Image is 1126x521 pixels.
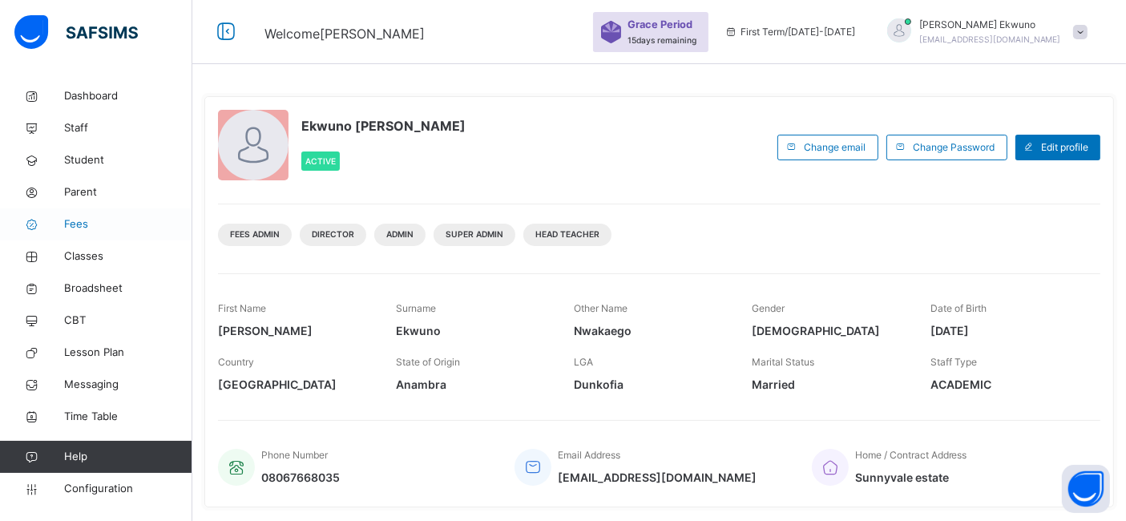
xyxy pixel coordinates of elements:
span: 08067668035 [261,469,340,486]
span: Student [64,152,192,168]
span: First Name [218,302,266,314]
span: Phone Number [261,449,328,461]
span: Classes [64,248,192,265]
span: Sunnyvale estate [855,469,967,486]
button: Open asap [1062,465,1110,513]
span: Messaging [64,377,192,393]
span: Fees [64,216,192,232]
span: [DEMOGRAPHIC_DATA] [753,322,906,339]
span: Super Admin [446,228,503,240]
span: 15 days remaining [628,35,696,45]
span: CBT [64,313,192,329]
span: DIRECTOR [312,228,354,240]
span: Staff [64,120,192,136]
span: [GEOGRAPHIC_DATA] [218,376,372,393]
span: [PERSON_NAME] [218,322,372,339]
span: Welcome [PERSON_NAME] [264,26,425,42]
span: Anambra [396,376,550,393]
span: Dunkofia [574,376,728,393]
span: Other Name [574,302,628,314]
img: safsims [14,15,138,49]
span: State of Origin [396,356,460,368]
span: Head Teacher [535,228,599,240]
img: sticker-purple.71386a28dfed39d6af7621340158ba97.svg [601,21,621,43]
span: Married [753,376,906,393]
span: Grace Period [628,17,692,32]
span: Change email [804,140,866,155]
span: Change Password [913,140,995,155]
span: Help [64,449,192,465]
span: Edit profile [1041,140,1088,155]
span: Email Address [558,449,620,461]
span: Date of Birth [930,302,987,314]
span: Configuration [64,481,192,497]
span: Fees Admin [230,228,280,240]
span: Country [218,356,254,368]
span: ACADEMIC [930,376,1084,393]
span: Parent [64,184,192,200]
span: [EMAIL_ADDRESS][DOMAIN_NAME] [919,34,1061,44]
span: Broadsheet [64,281,192,297]
span: LGA [574,356,593,368]
span: Lesson Plan [64,345,192,361]
span: Admin [386,228,414,240]
span: Staff Type [930,356,977,368]
span: Time Table [64,409,192,425]
span: Ekwuno [PERSON_NAME] [301,116,466,135]
span: Dashboard [64,88,192,104]
span: Ekwuno [396,322,550,339]
span: Nwakaego [574,322,728,339]
span: session/term information [724,25,855,39]
div: VivianEkwuno [871,18,1096,46]
span: Marital Status [753,356,815,368]
span: [DATE] [930,322,1084,339]
span: Active [305,156,336,166]
span: [PERSON_NAME] Ekwuno [919,18,1061,32]
span: Gender [753,302,785,314]
span: [EMAIL_ADDRESS][DOMAIN_NAME] [558,469,757,486]
span: Home / Contract Address [855,449,967,461]
span: Surname [396,302,436,314]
